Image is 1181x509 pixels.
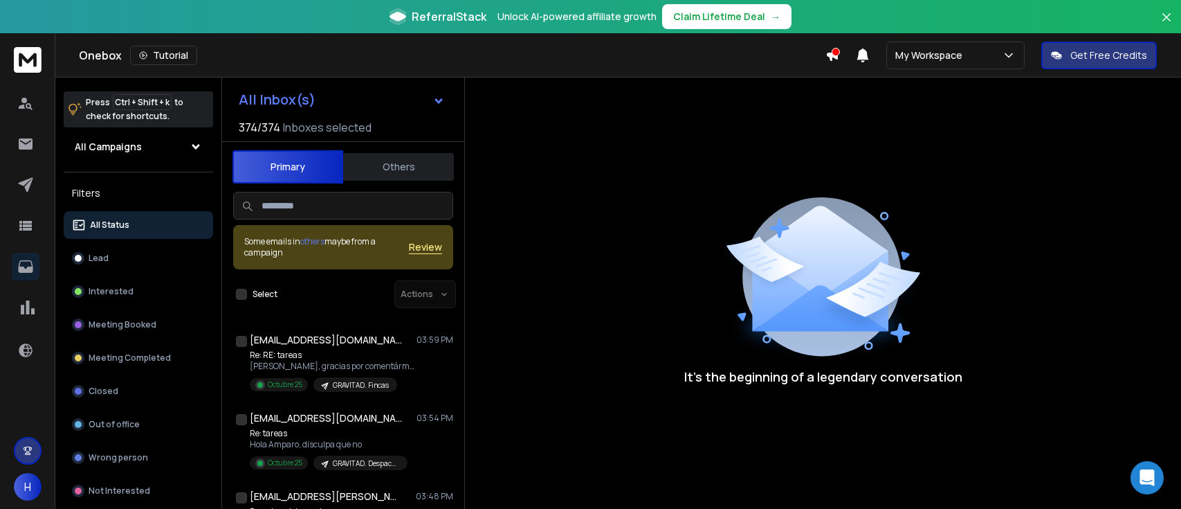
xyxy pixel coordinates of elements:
p: All Status [90,220,129,231]
p: Meeting Completed [89,352,171,364]
h1: [EMAIL_ADDRESS][DOMAIN_NAME] [250,411,402,425]
button: All Inbox(s) [228,86,456,114]
h1: All Inbox(s) [239,93,315,107]
p: Octubre 25 [268,379,302,390]
button: Get Free Credits [1041,42,1157,69]
p: [PERSON_NAME], gracias por comentármelo. Por [250,361,416,372]
h3: Filters [64,184,213,203]
h1: [EMAIL_ADDRESS][DOMAIN_NAME] [250,333,402,347]
p: 03:59 PM [416,334,453,346]
button: H [14,473,42,501]
div: Onebox [79,46,825,65]
span: 374 / 374 [239,119,280,136]
button: Wrong person [64,444,213,472]
button: Interested [64,278,213,305]
p: Re: tareas [250,428,408,439]
p: Lead [89,253,109,264]
button: Not Interested [64,477,213,505]
p: 03:48 PM [416,491,453,502]
label: Select [253,289,277,300]
button: Closed [64,377,213,405]
span: others [300,235,324,247]
h1: All Campaigns [75,140,142,154]
p: My Workspace [895,48,968,62]
button: Claim Lifetime Deal→ [662,4,791,29]
button: Tutorial [130,46,197,65]
p: Get Free Credits [1070,48,1147,62]
p: Re: RE: tareas [250,350,416,361]
h1: [EMAIL_ADDRESS][PERSON_NAME][DOMAIN_NAME] [250,490,402,503]
button: Primary [232,150,343,184]
p: Closed [89,386,118,397]
button: Out of office [64,411,213,438]
p: GRAVITAD. Fincas [333,380,389,391]
p: Press to check for shortcuts. [86,96,183,123]
button: All Campaigns [64,133,213,161]
p: Not Interested [89,485,150,497]
p: Out of office [89,419,140,430]
span: → [771,10,780,24]
button: All Status [64,211,213,239]
button: Meeting Booked [64,311,213,339]
p: GRAVITAD. Despachos [333,458,399,469]
span: Ctrl + Shift + k [113,94,172,110]
button: Close banner [1157,8,1175,42]
p: Meeting Booked [89,319,156,330]
p: It’s the beginning of a legendary conversation [684,367,962,386]
button: Others [343,152,454,182]
h3: Inboxes selected [283,119,372,136]
p: 03:54 PM [416,413,453,424]
button: Review [409,240,442,254]
div: Open Intercom Messenger [1130,461,1164,494]
p: Hola Amparo, disculpa que no [250,439,408,450]
p: Interested [89,286,134,297]
button: Meeting Completed [64,344,213,372]
p: Octubre 25 [268,458,302,468]
span: ReferralStack [412,8,486,25]
button: Lead [64,244,213,272]
div: Some emails in maybe from a campaign [244,236,409,258]
p: Unlock AI-powered affiliate growth [497,10,657,24]
p: Wrong person [89,452,148,463]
